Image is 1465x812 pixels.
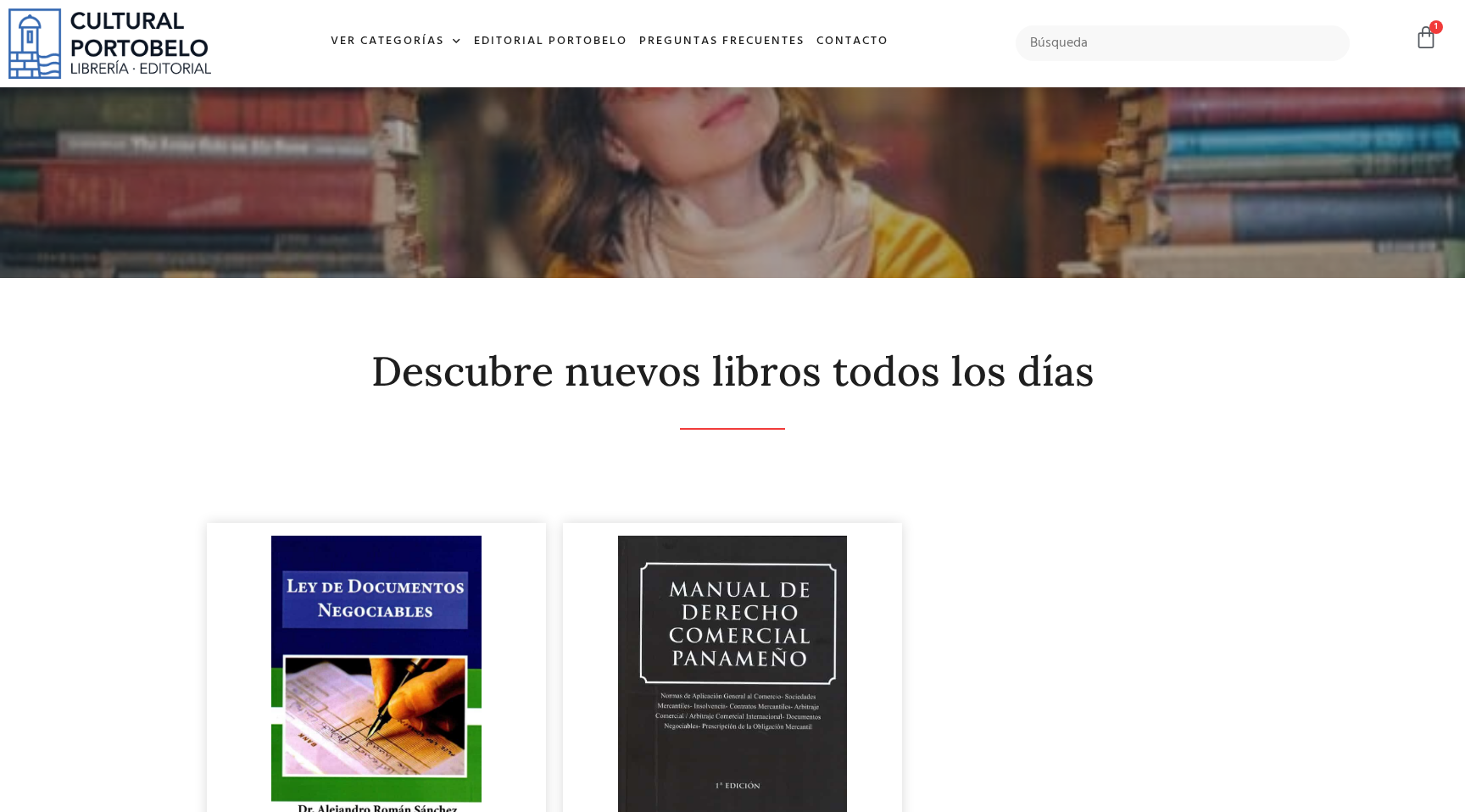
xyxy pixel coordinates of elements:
[325,24,468,60] a: Ver Categorías
[633,24,810,60] a: Preguntas frecuentes
[1016,25,1351,61] input: Búsqueda
[468,24,633,60] a: Editorial Portobelo
[810,24,894,60] a: Contacto
[1429,20,1443,34] span: 1
[207,349,1258,394] h2: Descubre nuevos libros todos los días
[1414,25,1438,50] a: 1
